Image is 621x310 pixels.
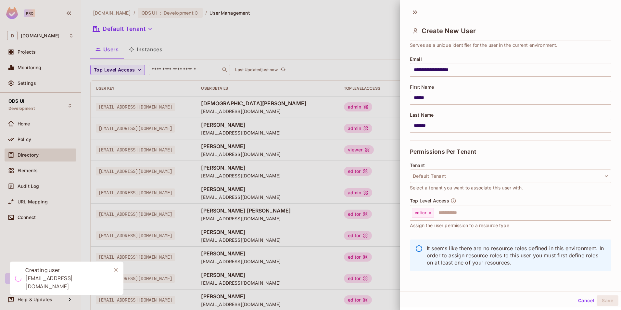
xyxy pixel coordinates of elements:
[410,163,425,168] span: Tenant
[410,222,509,229] span: Assign the user permission to a resource type
[410,149,476,155] span: Permissions Per Tenant
[412,208,434,218] div: editor
[25,266,106,291] div: Creating user [EMAIL_ADDRESS][DOMAIN_NAME]
[410,169,611,183] button: Default Tenant
[410,112,434,118] span: Last Name
[111,265,121,275] button: Close
[410,57,422,62] span: Email
[608,212,609,213] button: Open
[427,245,606,266] p: It seems like there are no resource roles defined in this environment. In order to assign resourc...
[410,184,523,191] span: Select a tenant you want to associate this user with.
[576,295,597,306] button: Cancel
[422,27,476,35] span: Create New User
[597,295,618,306] button: Save
[410,198,449,203] span: Top Level Access
[410,42,558,49] span: Serves as a unique identifier for the user in the current environment.
[415,210,426,215] span: editor
[410,84,434,90] span: First Name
